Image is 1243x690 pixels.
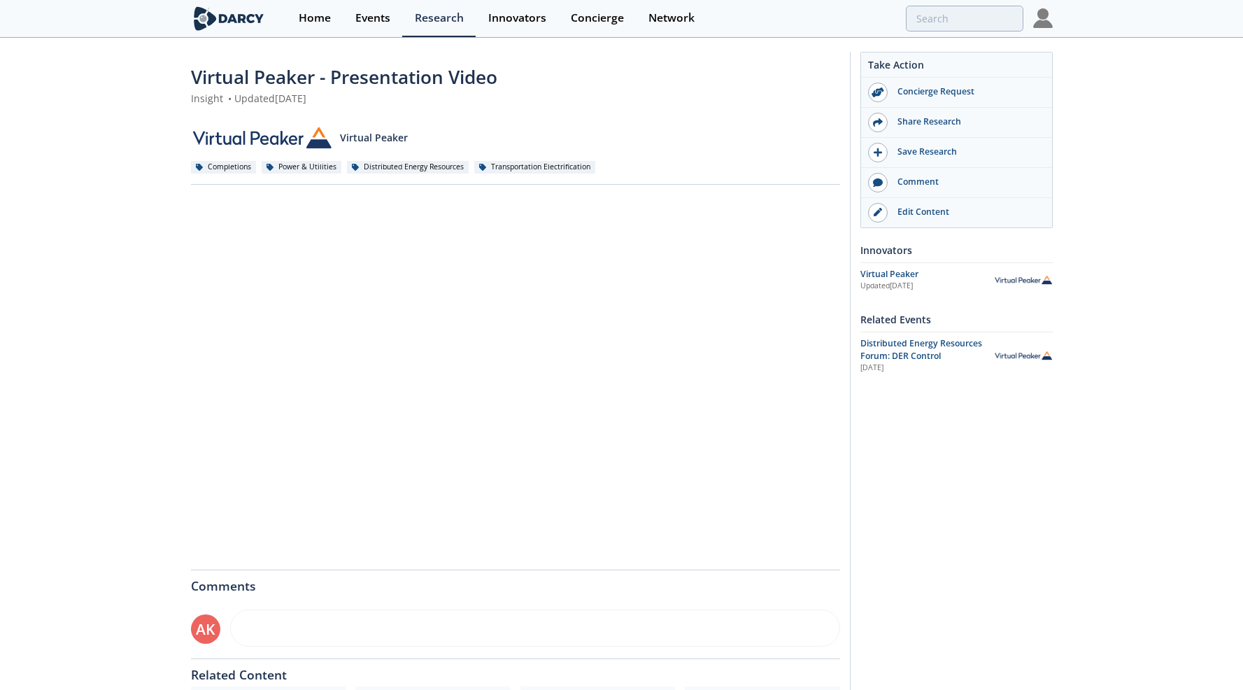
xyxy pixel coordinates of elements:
p: Virtual Peaker [340,130,408,145]
div: Save Research [888,146,1044,158]
span: • [226,92,234,105]
div: Research [415,13,464,24]
input: Advanced Search [906,6,1023,31]
div: Comment [888,176,1044,188]
div: Events [355,13,390,24]
div: Insight Updated [DATE] [191,91,840,106]
iframe: chat widget [1184,634,1229,676]
iframe: vimeo [191,195,840,560]
div: Innovators [860,238,1053,262]
div: Related Events [860,307,1053,332]
div: Transportation Electrification [474,161,596,174]
img: Profile [1033,8,1053,28]
div: Network [648,13,695,24]
div: Comments [191,570,840,593]
div: Concierge [571,13,624,24]
a: Edit Content [861,198,1052,227]
div: Edit Content [888,206,1044,218]
a: Distributed Energy Resources Forum: DER Control [DATE] Virtual Peaker [860,337,1053,374]
div: Home [299,13,331,24]
img: logo-wide.svg [191,6,267,31]
img: Virtual Peaker [994,275,1053,285]
div: Share Research [888,115,1044,128]
div: Innovators [488,13,546,24]
div: Completions [191,161,257,174]
img: Virtual Peaker [994,351,1053,360]
a: Virtual Peaker Updated[DATE] Virtual Peaker [860,268,1053,293]
div: [DATE] [860,362,984,374]
div: Take Action [861,57,1052,78]
div: Distributed Energy Resources [347,161,469,174]
div: Virtual Peaker [860,268,994,281]
span: Virtual Peaker - Presentation Video [191,64,497,90]
div: Related Content [191,659,840,682]
div: Updated [DATE] [860,281,994,292]
span: Distributed Energy Resources Forum: DER Control [860,337,982,362]
div: Power & Utilities [262,161,342,174]
div: AK [191,614,220,644]
div: Concierge Request [888,85,1044,98]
